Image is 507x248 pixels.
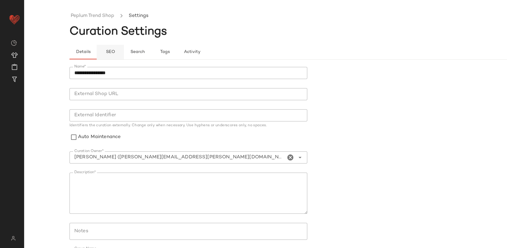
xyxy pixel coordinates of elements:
li: Settings [128,12,150,20]
i: Clear Curation Owner* [287,154,294,161]
img: svg%3e [7,236,19,241]
span: Search [130,50,145,55]
span: Details [76,50,90,55]
span: SEO [105,50,115,55]
img: svg%3e [11,40,17,46]
span: Tags [160,50,170,55]
label: Auto Maintenance [78,131,121,144]
a: Peplum Trend Shop [71,12,114,20]
i: Open [296,154,304,161]
span: Activity [183,50,200,55]
img: heart_red.DM2ytmEG.svg [8,13,21,25]
span: Curation Settings [69,26,167,38]
div: Identifiers the curation externally. Change only when necessary. Use hyphens or underscores only,... [69,124,307,127]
